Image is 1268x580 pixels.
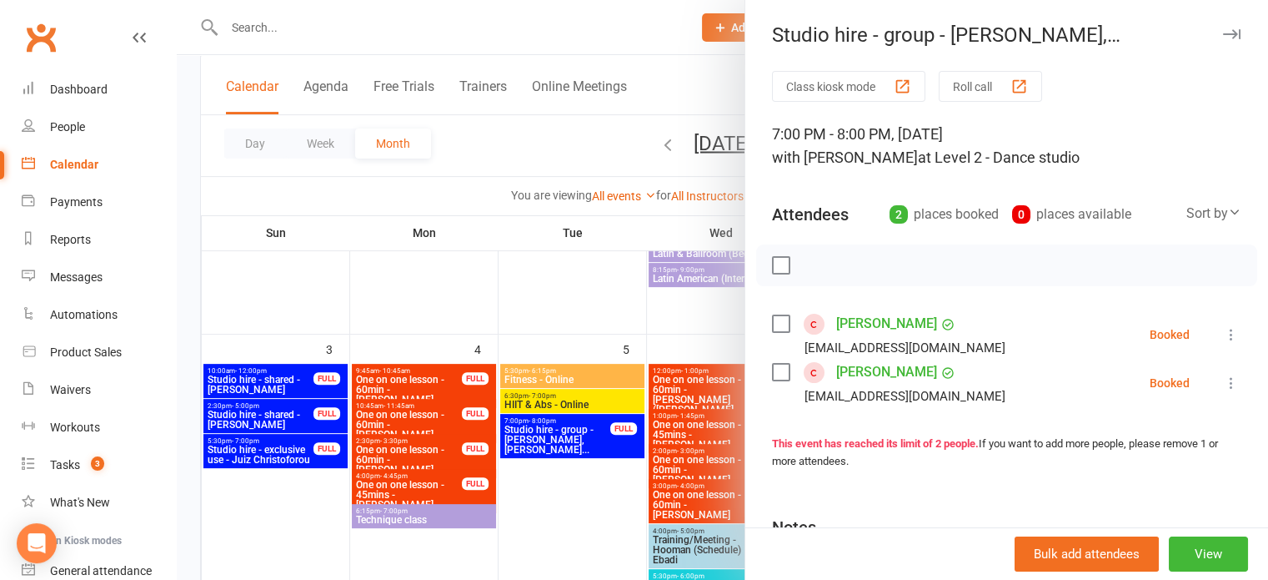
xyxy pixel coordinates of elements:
[22,71,176,108] a: Dashboard
[1015,537,1159,572] button: Bulk add attendees
[745,23,1268,47] div: Studio hire - group - [PERSON_NAME], [PERSON_NAME]...
[772,516,816,539] div: Notes
[50,345,122,359] div: Product Sales
[890,203,999,226] div: places booked
[50,421,100,434] div: Workouts
[772,71,925,102] button: Class kiosk mode
[22,371,176,409] a: Waivers
[22,146,176,184] a: Calendar
[1169,537,1248,572] button: View
[50,383,91,396] div: Waivers
[1186,203,1241,224] div: Sort by
[50,564,152,577] div: General attendance
[804,386,1005,407] div: [EMAIL_ADDRESS][DOMAIN_NAME]
[50,120,85,134] div: People
[50,458,80,472] div: Tasks
[22,334,176,371] a: Product Sales
[50,308,118,321] div: Automations
[22,484,176,522] a: What's New
[20,17,62,58] a: Clubworx
[836,359,937,386] a: [PERSON_NAME]
[91,456,104,471] span: 3
[918,149,1080,166] span: at Level 2 - Dance studio
[50,158,98,171] div: Calendar
[1150,329,1190,340] div: Booked
[50,233,91,246] div: Reports
[890,205,908,224] div: 2
[772,149,918,166] span: with [PERSON_NAME]
[1150,377,1190,389] div: Booked
[17,523,57,563] div: Open Intercom Messenger
[804,337,1005,359] div: [EMAIL_ADDRESS][DOMAIN_NAME]
[772,123,1241,169] div: 7:00 PM - 8:00 PM, [DATE]
[772,203,849,226] div: Attendees
[50,270,103,284] div: Messages
[1012,203,1131,226] div: places available
[22,296,176,334] a: Automations
[939,71,1042,102] button: Roll call
[22,221,176,259] a: Reports
[772,436,1241,471] div: If you want to add more people, please remove 1 or more attendees.
[50,496,110,509] div: What's New
[50,83,108,96] div: Dashboard
[22,409,176,446] a: Workouts
[22,259,176,296] a: Messages
[22,184,176,221] a: Payments
[1012,205,1030,224] div: 0
[772,437,979,450] strong: This event has reached its limit of 2 people.
[50,195,103,209] div: Payments
[22,446,176,484] a: Tasks 3
[836,310,937,337] a: [PERSON_NAME]
[22,108,176,146] a: People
